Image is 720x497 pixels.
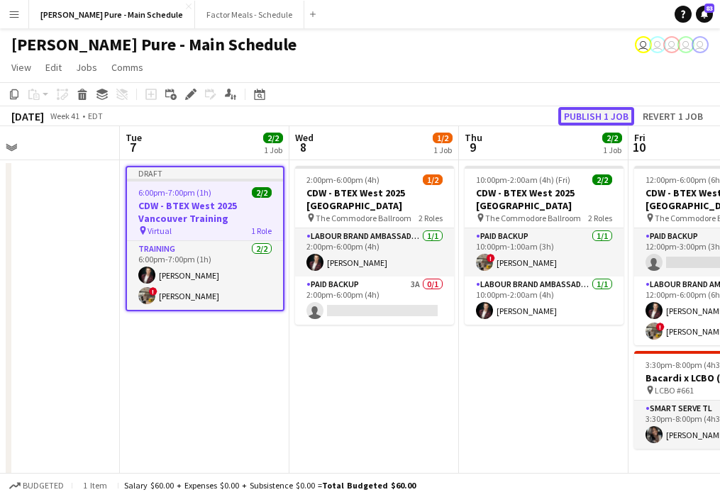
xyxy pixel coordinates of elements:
[263,133,283,143] span: 2/2
[655,385,694,396] span: LCBO #661
[251,225,272,236] span: 1 Role
[463,139,482,155] span: 9
[111,61,143,74] span: Comms
[487,254,495,262] span: !
[126,166,284,311] app-job-card: Draft6:00pm-7:00pm (1h)2/2CDW - BTEX West 2025 Vancouver Training Virtual1 RoleTraining2/26:00pm-...
[11,61,31,74] span: View
[692,36,709,53] app-user-avatar: Tifany Scifo
[663,36,680,53] app-user-avatar: Tifany Scifo
[45,61,62,74] span: Edit
[127,241,283,310] app-card-role: Training2/26:00pm-7:00pm (1h)[PERSON_NAME]![PERSON_NAME]
[149,287,157,296] span: !
[6,58,37,77] a: View
[634,131,646,144] span: Fri
[7,478,66,493] button: Budgeted
[465,166,624,325] app-job-card: 10:00pm-2:00am (4h) (Fri)2/2CDW - BTEX West 2025 [GEOGRAPHIC_DATA] The Commodore Ballroom2 RolesP...
[264,145,282,155] div: 1 Job
[47,111,82,121] span: Week 41
[126,131,142,144] span: Tue
[29,1,195,28] button: [PERSON_NAME] Pure - Main Schedule
[106,58,149,77] a: Comms
[588,213,612,223] span: 2 Roles
[649,36,666,53] app-user-avatar: Leticia Fayzano
[252,187,272,198] span: 2/2
[127,199,283,225] h3: CDW - BTEX West 2025 Vancouver Training
[11,34,297,55] h1: [PERSON_NAME] Pure - Main Schedule
[316,213,411,223] span: The Commodore Ballroom
[124,480,416,491] div: Salary $60.00 + Expenses $0.00 + Subsistence $0.00 =
[637,107,709,125] button: Revert 1 job
[88,111,103,121] div: EDT
[123,139,142,155] span: 7
[293,139,314,155] span: 8
[465,277,624,325] app-card-role: Labour Brand Ambassadors1/110:00pm-2:00am (4h)[PERSON_NAME]
[195,1,304,28] button: Factor Meals - Schedule
[465,131,482,144] span: Thu
[40,58,67,77] a: Edit
[433,133,453,143] span: 1/2
[322,480,416,491] span: Total Budgeted $60.00
[78,480,112,491] span: 1 item
[11,109,44,123] div: [DATE]
[476,174,570,185] span: 10:00pm-2:00am (4h) (Fri)
[465,228,624,277] app-card-role: Paid Backup1/110:00pm-1:00am (3h)![PERSON_NAME]
[295,131,314,144] span: Wed
[295,166,454,325] app-job-card: 2:00pm-6:00pm (4h)1/2CDW - BTEX West 2025 [GEOGRAPHIC_DATA] The Commodore Ballroom2 RolesLabour B...
[23,481,64,491] span: Budgeted
[465,186,624,212] h3: CDW - BTEX West 2025 [GEOGRAPHIC_DATA]
[295,186,454,212] h3: CDW - BTEX West 2025 [GEOGRAPHIC_DATA]
[602,133,622,143] span: 2/2
[592,174,612,185] span: 2/2
[127,167,283,179] div: Draft
[485,213,581,223] span: The Commodore Ballroom
[632,139,646,155] span: 10
[704,4,714,13] span: 83
[70,58,103,77] a: Jobs
[433,145,452,155] div: 1 Job
[656,323,665,331] span: !
[603,145,621,155] div: 1 Job
[419,213,443,223] span: 2 Roles
[423,174,443,185] span: 1/2
[295,228,454,277] app-card-role: Labour Brand Ambassadors1/12:00pm-6:00pm (4h)[PERSON_NAME]
[76,61,97,74] span: Jobs
[696,6,713,23] a: 83
[677,36,694,53] app-user-avatar: Tifany Scifo
[635,36,652,53] app-user-avatar: Leticia Fayzano
[148,225,172,236] span: Virtual
[306,174,380,185] span: 2:00pm-6:00pm (4h)
[558,107,634,125] button: Publish 1 job
[295,277,454,325] app-card-role: Paid Backup3A0/12:00pm-6:00pm (4h)
[138,187,211,198] span: 6:00pm-7:00pm (1h)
